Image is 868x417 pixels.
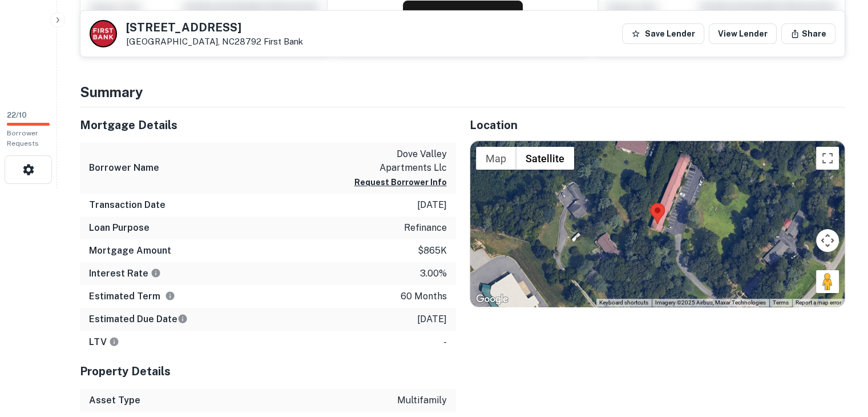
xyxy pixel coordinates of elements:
h6: Borrower Name [89,161,159,175]
span: Borrower Requests [7,129,39,147]
p: refinance [404,221,447,235]
span: 22 / 10 [7,111,27,119]
button: Save Lender [622,23,704,44]
span: Imagery ©2025 Airbus, Maxar Technologies [655,299,766,306]
h5: Mortgage Details [80,117,456,134]
a: First Bank [264,37,303,46]
button: Toggle fullscreen view [816,147,839,170]
h6: Estimated Term [89,290,175,303]
img: Google [473,292,511,307]
h6: Loan Purpose [89,221,150,235]
svg: The interest rates displayed on the website are for informational purposes only and may be report... [151,268,161,278]
button: Drag Pegman onto the map to open Street View [816,270,839,293]
button: Share [781,23,835,44]
button: Show satellite imagery [516,147,574,170]
p: [DATE] [417,198,447,212]
h5: Location [470,117,846,134]
p: - [443,335,447,349]
p: [DATE] [417,312,447,326]
a: Report a map error [796,299,841,306]
a: Open this area in Google Maps (opens a new window) [473,292,511,307]
h6: Transaction Date [89,198,165,212]
p: dove valley apartments llc [344,147,447,175]
p: 3.00% [420,267,447,280]
a: View Lender [709,23,777,44]
p: multifamily [397,394,447,407]
h5: Property Details [80,363,456,380]
h6: Interest Rate [89,267,161,280]
p: [GEOGRAPHIC_DATA], NC28792 [126,37,303,47]
h6: Asset Type [89,394,140,407]
svg: Estimate is based on a standard schedule for this type of loan. [177,314,188,324]
iframe: Chat Widget [811,326,868,380]
h4: Summary [80,82,845,102]
h6: LTV [89,335,119,349]
button: Request Borrower Info [403,1,523,28]
h5: [STREET_ADDRESS] [126,22,303,33]
h6: Mortgage Amount [89,244,171,258]
svg: LTVs displayed on the website are for informational purposes only and may be reported incorrectly... [109,336,119,347]
svg: Term is based on a standard schedule for this type of loan. [165,291,175,301]
button: Show street map [476,147,516,170]
button: Map camera controls [816,229,839,252]
a: Terms (opens in new tab) [773,299,789,306]
button: Request Borrower Info [354,175,447,189]
h6: Estimated Due Date [89,312,188,326]
button: Keyboard shortcuts [599,299,648,307]
p: $865k [418,244,447,258]
p: 60 months [401,290,447,303]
